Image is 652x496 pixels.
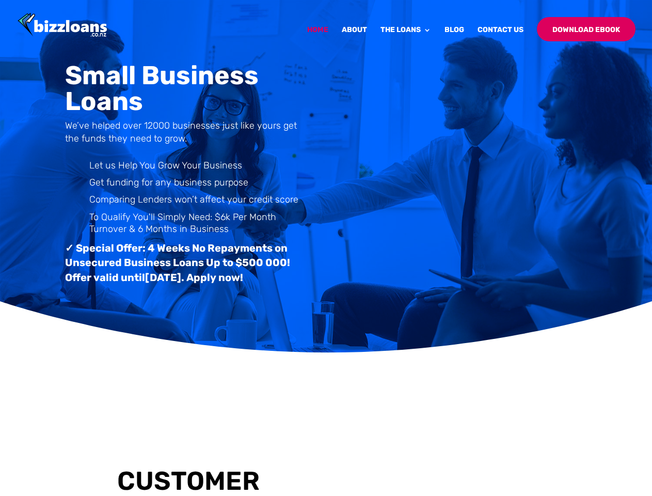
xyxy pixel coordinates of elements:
span: Comparing Lenders won’t affect your credit score [89,194,298,205]
a: Contact Us [478,26,523,51]
img: Bizzloans New Zealand [18,13,107,38]
a: Blog [444,26,464,51]
span: 25% [401,142,415,150]
span: Let us Help You Grow Your Business [89,160,242,171]
a: Home [307,26,328,51]
input: Next [361,214,414,235]
input: Loan Amount? [361,176,455,199]
span: To Qualify You'll Simply Need: $6k Per Month Turnover & 6 Months in Business [89,211,276,235]
span: Get funding for any business purpose [89,177,248,188]
a: The Loans [380,26,431,51]
h3: Compare Small Business Loans [361,117,566,133]
h3: ✓ Special Offer: 4 Weeks No Repayments on Unsecured Business Loans Up to $500 000! Offer valid un... [65,241,311,290]
a: Download Ebook [537,17,635,41]
span: [DATE] [145,271,181,284]
a: About [342,26,367,51]
h4: We’ve helped over 12000 businesses just like yours get the funds they need to grow. [65,119,311,150]
input: Monthly Turnover? [464,176,566,199]
h1: Small Business Loans [65,63,311,119]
